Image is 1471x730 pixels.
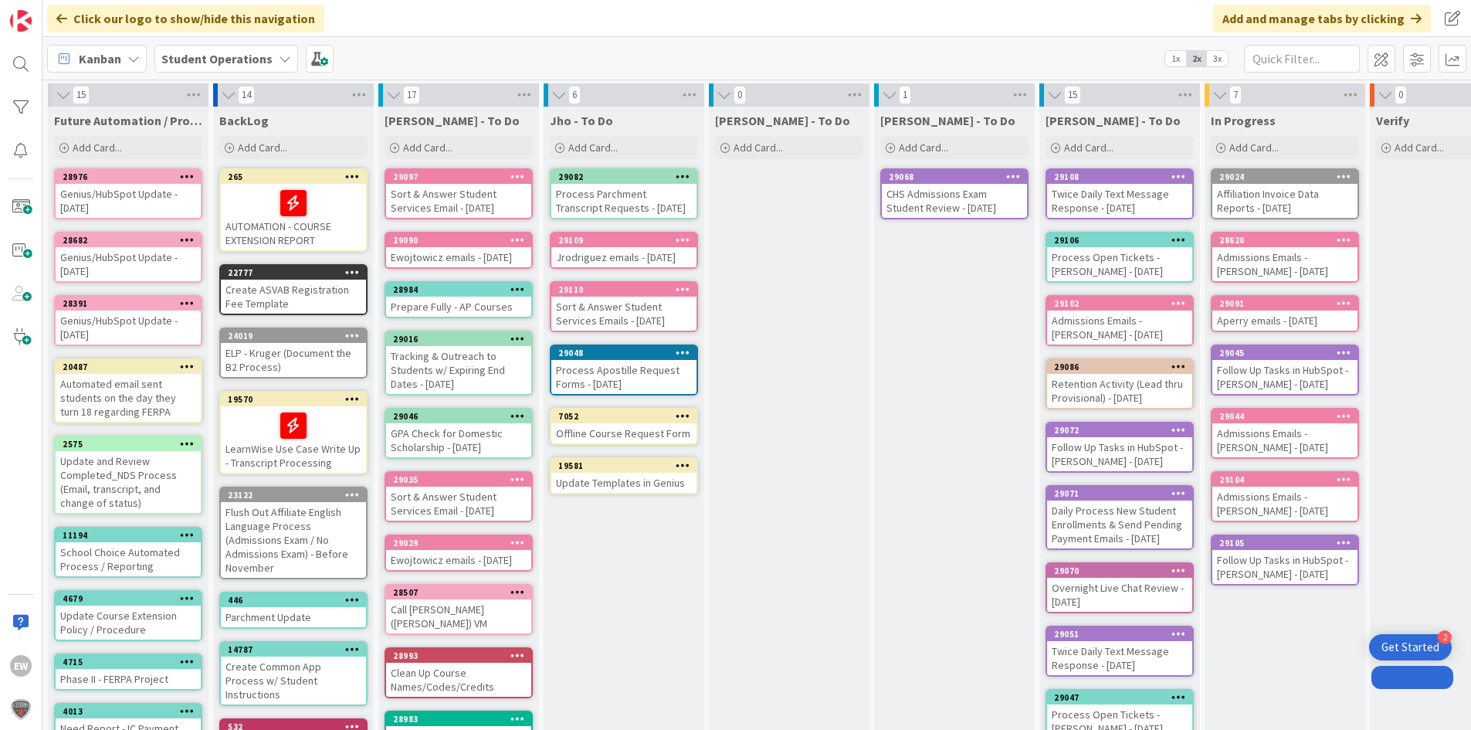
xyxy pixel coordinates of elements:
[1212,346,1357,394] div: 29045Follow Up Tasks in HubSpot - [PERSON_NAME] - [DATE]
[1047,297,1192,345] div: 29102Admissions Emails - [PERSON_NAME] - [DATE]
[1054,235,1192,246] div: 29106
[221,392,366,473] div: 19570LearnWise Use Case Write Up - Transcript Processing
[56,528,201,542] div: 11194
[1229,141,1279,154] span: Add Card...
[1376,113,1409,128] span: Verify
[1219,298,1357,309] div: 29091
[1212,473,1357,487] div: 29104
[219,113,269,128] span: BackLog
[56,170,201,218] div: 28976Genius/HubSpot Update - [DATE]
[221,266,366,280] div: 22777
[63,298,201,309] div: 28391
[221,502,366,578] div: Flush Out Affiliate English Language Process (Admissions Exam / No Admissions Exam) - Before Nove...
[386,170,531,184] div: 29097
[386,473,531,521] div: 29035Sort & Answer Student Services Email - [DATE]
[1213,5,1431,32] div: Add and manage tabs by clicking
[1244,45,1360,73] input: Quick Filter...
[386,712,531,726] div: 28983
[1047,170,1192,218] div: 29108Twice Daily Text Message Response - [DATE]
[221,184,366,250] div: AUTOMATION - COURSE EXTENSION REPORT
[558,348,697,358] div: 29048
[10,10,32,32] img: Visit kanbanzone.com
[56,542,201,576] div: School Choice Automated Process / Reporting
[551,233,697,267] div: 29109Jrodriguez emails - [DATE]
[1054,565,1192,576] div: 29070
[1186,51,1207,66] span: 2x
[882,184,1027,218] div: CHS Admissions Exam Student Review - [DATE]
[386,586,531,633] div: 28507Call [PERSON_NAME] ([PERSON_NAME]) VM
[1219,411,1357,422] div: 29044
[56,360,201,422] div: 20487Automated email sent students on the day they turn 18 regarding FERPA
[551,170,697,184] div: 29082
[56,592,201,640] div: 4679Update Course Extension Policy / Procedure
[1047,311,1192,345] div: Admissions Emails - [PERSON_NAME] - [DATE]
[56,184,201,218] div: Genius/HubSpot Update - [DATE]
[393,411,531,422] div: 29046
[568,86,581,104] span: 6
[63,362,201,372] div: 20487
[558,460,697,471] div: 19581
[56,311,201,345] div: Genius/HubSpot Update - [DATE]
[1047,233,1192,247] div: 29106
[1212,550,1357,584] div: Follow Up Tasks in HubSpot - [PERSON_NAME] - [DATE]
[56,170,201,184] div: 28976
[73,141,122,154] span: Add Card...
[551,409,697,443] div: 7052Offline Course Request Form
[1047,501,1192,548] div: Daily Process New Student Enrollments & Send Pending Payment Emails - [DATE]
[56,233,201,247] div: 28682
[1219,235,1357,246] div: 28620
[393,284,531,295] div: 28984
[221,329,366,377] div: 24019ELP - Kruger (Document the B2 Process)
[1212,297,1357,311] div: 29091
[1047,184,1192,218] div: Twice Daily Text Message Response - [DATE]
[715,113,850,128] span: Zaida - To Do
[47,5,324,32] div: Click our logo to show/hide this navigation
[221,488,366,502] div: 23122
[386,473,531,487] div: 29035
[1047,487,1192,501] div: 29071
[386,663,531,697] div: Clean Up Course Names/Codes/Credits
[1047,423,1192,437] div: 29072
[1212,247,1357,281] div: Admissions Emails - [PERSON_NAME] - [DATE]
[386,332,531,346] div: 29016
[79,49,121,68] span: Kanban
[1219,171,1357,182] div: 29024
[393,235,531,246] div: 29090
[1064,86,1081,104] span: 15
[403,86,420,104] span: 17
[56,297,201,311] div: 28391
[1047,691,1192,705] div: 29047
[221,643,366,657] div: 14787
[56,669,201,689] div: Phase II - FERPA Project
[558,284,697,295] div: 29110
[1165,51,1186,66] span: 1x
[161,51,273,66] b: Student Operations
[63,235,201,246] div: 28682
[63,706,201,717] div: 4013
[63,593,201,604] div: 4679
[1054,692,1192,703] div: 29047
[386,536,531,570] div: 29029Ewojtowicz emails - [DATE]
[1212,170,1357,184] div: 29024
[393,171,531,182] div: 29097
[56,655,201,689] div: 4715Phase II - FERPA Project
[56,374,201,422] div: Automated email sent students on the day they turn 18 regarding FERPA
[1219,474,1357,485] div: 29104
[1212,297,1357,331] div: 29091Aperry emails - [DATE]
[228,490,366,501] div: 23122
[63,657,201,667] div: 4715
[551,170,697,218] div: 29082Process Parchment Transcript Requests - [DATE]
[56,528,201,576] div: 11194School Choice Automated Process / Reporting
[221,488,366,578] div: 23122Flush Out Affiliate English Language Process (Admissions Exam / No Admissions Exam) - Before...
[393,334,531,345] div: 29016
[889,171,1027,182] div: 29068
[238,86,255,104] span: 14
[1219,348,1357,358] div: 29045
[393,714,531,725] div: 28983
[1046,113,1181,128] span: Amanda - To Do
[221,593,366,627] div: 446Parchment Update
[880,113,1015,128] span: Eric - To Do
[1207,51,1228,66] span: 3x
[386,283,531,317] div: 28984Prepare Fully - AP Courses
[386,346,531,394] div: Tracking & Outreach to Students w/ Expiring End Dates - [DATE]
